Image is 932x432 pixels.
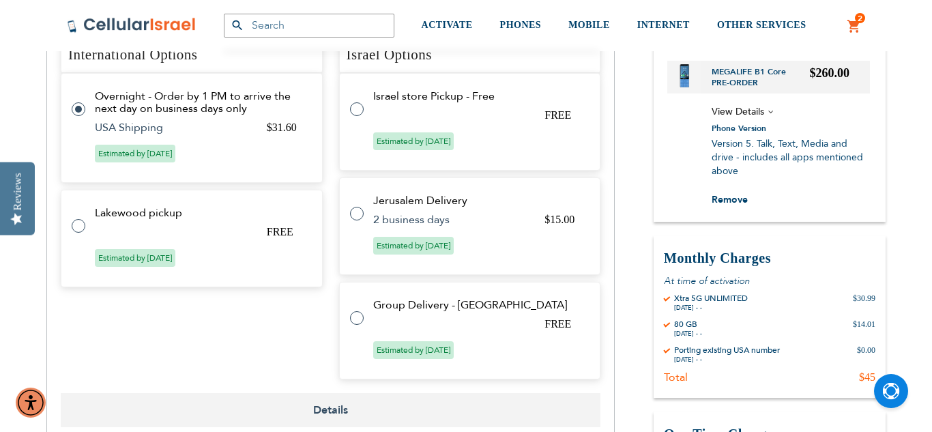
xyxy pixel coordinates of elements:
span: $260.00 [810,66,850,80]
div: [DATE] - - [674,330,702,338]
td: Israel store Pickup - Free [373,90,584,102]
td: USA Shipping [95,121,250,134]
td: Group Delivery - [GEOGRAPHIC_DATA] [373,299,584,311]
span: FREE [544,318,571,330]
span: Estimated by [DATE] [373,237,454,255]
h4: Israel Options [339,38,601,73]
td: Lakewood pickup [95,207,306,219]
img: Cellular Israel Logo [67,17,196,33]
td: Overnight - Order by 1 PM to arrive the next day on business days only [95,90,306,115]
span: View Details [712,105,764,118]
td: 2 business days [373,214,528,226]
div: Total [664,371,688,384]
div: $0.00 [857,345,875,364]
span: ACTIVATE [422,20,473,30]
span: Details [61,393,600,427]
input: Search [224,14,394,38]
h4: International Options [61,38,323,73]
span: MOBILE [568,20,610,30]
span: FREE [267,226,293,237]
div: [DATE] - - [674,356,780,364]
a: 2 [847,18,862,35]
div: Porting existing USA number [674,345,780,356]
div: 80 GB [674,319,702,330]
span: PHONES [500,20,542,30]
span: Estimated by [DATE] [95,249,175,267]
h3: Monthly Charges [664,249,875,268]
span: FREE [544,109,571,121]
div: Reviews [12,173,24,210]
span: Remove [712,193,748,206]
span: INTERNET [637,20,690,30]
span: OTHER SERVICES [717,20,806,30]
div: Xtra 5G UNLIMITED [674,293,748,304]
a: MEGALIFE B1 Core PRE-ORDER [712,66,810,88]
div: $30.99 [853,293,875,312]
dt: Phone Version [712,122,766,134]
div: $45 [859,371,875,384]
span: 2 [858,13,862,24]
span: $31.60 [267,121,297,133]
p: At time of activation [664,274,875,287]
span: Estimated by [DATE] [373,341,454,359]
span: Estimated by [DATE] [373,132,454,150]
span: Estimated by [DATE] [95,145,175,162]
div: Accessibility Menu [16,388,46,418]
td: Jerusalem Delivery [373,195,584,207]
img: MEGALIFE B1 Core PRE-ORDER [673,64,696,87]
span: $15.00 [544,214,574,225]
div: [DATE] - - [674,304,748,312]
div: $14.01 [853,319,875,338]
dd: Version 5. Talk, Text, Media and drive - includes all apps mentioned above [712,137,870,178]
